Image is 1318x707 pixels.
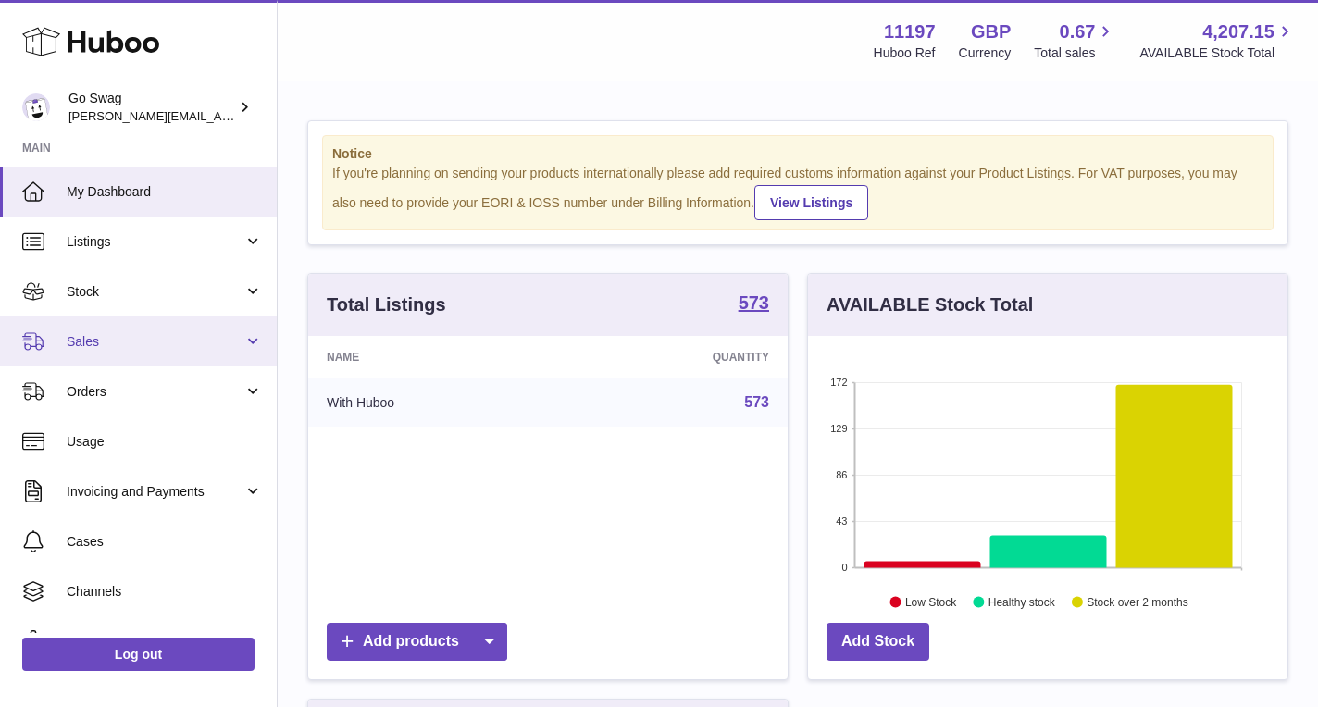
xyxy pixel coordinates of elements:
div: Go Swag [68,90,235,125]
span: Sales [67,333,243,351]
a: 573 [739,293,769,316]
text: Stock over 2 months [1087,595,1187,608]
span: 0.67 [1060,19,1096,44]
text: 172 [830,377,847,388]
text: 43 [836,515,847,527]
h3: AVAILABLE Stock Total [827,292,1033,317]
strong: GBP [971,19,1011,44]
h3: Total Listings [327,292,446,317]
span: Usage [67,433,263,451]
span: 4,207.15 [1202,19,1274,44]
text: Healthy stock [988,595,1056,608]
span: Listings [67,233,243,251]
strong: 573 [739,293,769,312]
a: 573 [744,394,769,410]
th: Name [308,336,561,378]
text: Low Stock [905,595,957,608]
span: [PERSON_NAME][EMAIL_ADDRESS][DOMAIN_NAME] [68,108,371,123]
span: Channels [67,583,263,601]
td: With Huboo [308,378,561,427]
a: Add products [327,623,507,661]
a: 4,207.15 AVAILABLE Stock Total [1139,19,1296,62]
strong: Notice [332,145,1263,163]
span: Stock [67,283,243,301]
span: Invoicing and Payments [67,483,243,501]
span: My Dashboard [67,183,263,201]
span: AVAILABLE Stock Total [1139,44,1296,62]
text: 129 [830,423,847,434]
a: Log out [22,638,255,671]
img: leigh@goswag.com [22,93,50,121]
span: Settings [67,633,263,651]
a: View Listings [754,185,868,220]
div: If you're planning on sending your products internationally please add required customs informati... [332,165,1263,220]
text: 0 [841,562,847,573]
span: Total sales [1034,44,1116,62]
span: Orders [67,383,243,401]
a: 0.67 Total sales [1034,19,1116,62]
strong: 11197 [884,19,936,44]
th: Quantity [561,336,788,378]
a: Add Stock [827,623,929,661]
div: Huboo Ref [874,44,936,62]
text: 86 [836,469,847,480]
span: Cases [67,533,263,551]
div: Currency [959,44,1012,62]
